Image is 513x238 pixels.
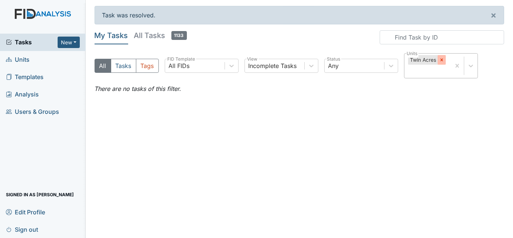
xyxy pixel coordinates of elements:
span: Sign out [6,224,38,235]
span: Templates [6,71,44,83]
div: Incomplete Tasks [249,61,297,70]
button: × [483,6,504,24]
div: All FIDs [169,61,190,70]
button: Tags [136,59,159,73]
div: Twin Acres [408,55,438,65]
h5: My Tasks [95,30,128,41]
span: Signed in as [PERSON_NAME] [6,189,74,200]
span: 1133 [171,31,187,40]
span: Units [6,54,30,65]
button: All [95,59,111,73]
div: Task was resolved. [95,6,505,24]
span: Edit Profile [6,206,45,218]
button: Tasks [111,59,136,73]
a: Tasks [6,38,58,47]
span: × [490,10,496,20]
span: Users & Groups [6,106,59,118]
div: Any [328,61,339,70]
em: There are no tasks of this filter. [95,85,181,92]
button: New [58,37,80,48]
span: Analysis [6,89,39,100]
input: Find Task by ID [380,30,504,44]
div: Type filter [95,59,159,73]
h5: All Tasks [134,30,187,41]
